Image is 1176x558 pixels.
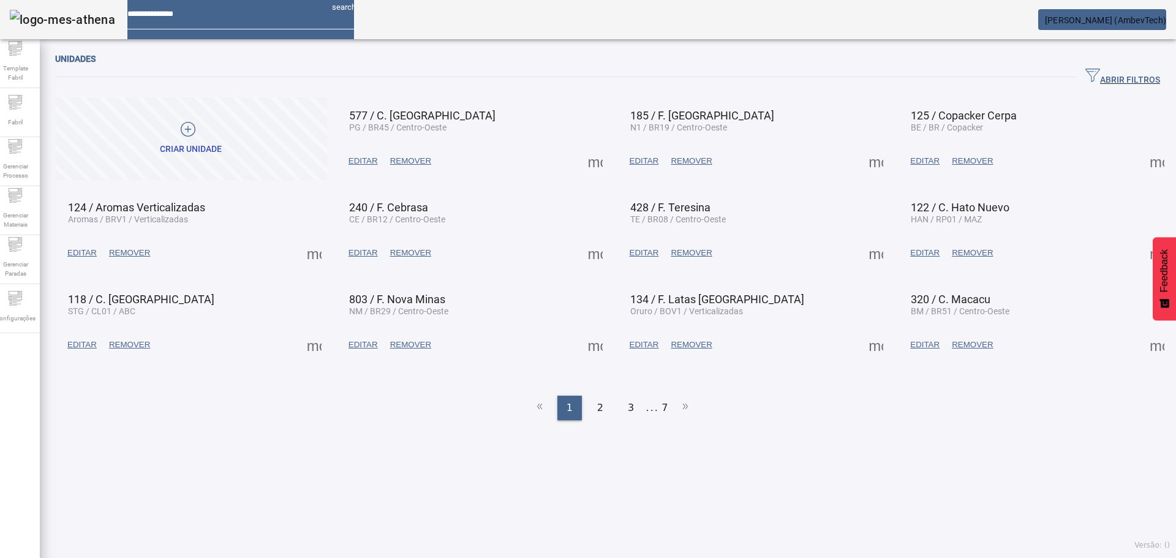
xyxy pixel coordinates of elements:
button: REMOVER [665,334,718,356]
span: EDITAR [349,339,378,351]
button: REMOVER [384,150,437,172]
span: Fabril [4,114,26,130]
span: REMOVER [390,247,431,259]
button: REMOVER [103,334,156,356]
button: REMOVER [103,242,156,264]
button: Mais [1146,150,1168,172]
span: REMOVER [109,339,150,351]
span: 134 / F. Latas [GEOGRAPHIC_DATA] [630,293,804,306]
span: BM / BR51 / Centro-Oeste [911,306,1009,316]
span: BE / BR / Copacker [911,123,983,132]
span: REMOVER [109,247,150,259]
button: EDITAR [624,242,665,264]
span: EDITAR [910,339,940,351]
button: ABRIR FILTROS [1076,66,1170,88]
span: STG / CL01 / ABC [68,306,135,316]
span: PG / BR45 / Centro-Oeste [349,123,447,132]
span: EDITAR [349,155,378,167]
span: EDITAR [910,155,940,167]
span: REMOVER [671,155,712,167]
button: Criar unidade [55,97,327,180]
span: ABRIR FILTROS [1085,68,1160,86]
button: EDITAR [904,334,946,356]
li: ... [646,396,658,420]
span: 577 / C. [GEOGRAPHIC_DATA] [349,109,496,122]
span: 122 / C. Hato Nuevo [911,201,1009,214]
span: REMOVER [952,339,993,351]
span: 803 / F. Nova Minas [349,293,445,306]
span: HAN / RP01 / MAZ [911,214,982,224]
span: EDITAR [630,339,659,351]
span: Unidades [55,54,96,64]
button: Mais [584,334,606,356]
span: Oruro / BOV1 / Verticalizadas [630,306,743,316]
button: EDITAR [904,150,946,172]
button: REMOVER [665,242,718,264]
span: 185 / F. [GEOGRAPHIC_DATA] [630,109,774,122]
button: EDITAR [342,242,384,264]
span: EDITAR [67,339,97,351]
button: REMOVER [384,242,437,264]
li: 7 [661,396,668,420]
button: EDITAR [61,334,103,356]
button: Mais [303,334,325,356]
button: Mais [584,150,606,172]
button: EDITAR [342,150,384,172]
button: REMOVER [946,150,999,172]
span: REMOVER [952,155,993,167]
span: [PERSON_NAME] (AmbevTech) [1045,15,1166,25]
button: EDITAR [624,334,665,356]
span: 124 / Aromas Verticalizadas [68,201,205,214]
span: 240 / F. Cebrasa [349,201,428,214]
img: logo-mes-athena [10,10,115,29]
span: 125 / Copacker Cerpa [911,109,1017,122]
span: Versão: () [1134,541,1170,549]
button: EDITAR [624,150,665,172]
span: N1 / BR19 / Centro-Oeste [630,123,727,132]
span: NM / BR29 / Centro-Oeste [349,306,448,316]
button: REMOVER [946,242,999,264]
button: Mais [303,242,325,264]
span: EDITAR [630,247,659,259]
button: Mais [584,242,606,264]
button: Mais [1146,334,1168,356]
span: EDITAR [630,155,659,167]
span: 428 / F. Teresina [630,201,710,214]
span: 320 / C. Macacu [911,293,990,306]
span: REMOVER [671,339,712,351]
span: REMOVER [671,247,712,259]
span: 3 [628,401,634,415]
button: EDITAR [342,334,384,356]
span: REMOVER [390,339,431,351]
span: TE / BR08 / Centro-Oeste [630,214,726,224]
button: REMOVER [946,334,999,356]
button: Mais [865,334,887,356]
span: EDITAR [910,247,940,259]
span: REMOVER [952,247,993,259]
button: Mais [865,150,887,172]
span: REMOVER [390,155,431,167]
button: Mais [865,242,887,264]
button: REMOVER [665,150,718,172]
span: Aromas / BRV1 / Verticalizadas [68,214,188,224]
span: 2 [597,401,603,415]
button: EDITAR [904,242,946,264]
span: CE / BR12 / Centro-Oeste [349,214,445,224]
button: Mais [1146,242,1168,264]
button: EDITAR [61,242,103,264]
span: EDITAR [67,247,97,259]
span: 118 / C. [GEOGRAPHIC_DATA] [68,293,214,306]
button: REMOVER [384,334,437,356]
span: EDITAR [349,247,378,259]
button: Feedback - Mostrar pesquisa [1153,237,1176,320]
span: Feedback [1159,249,1170,292]
div: Criar unidade [160,143,222,156]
